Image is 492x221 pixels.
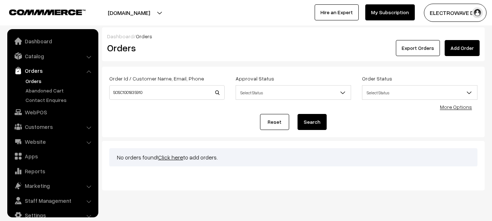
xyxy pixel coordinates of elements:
div: No orders found! to add orders. [109,148,477,166]
a: COMMMERCE [9,7,73,16]
a: Click here [158,154,183,161]
span: Select Status [236,85,351,100]
a: My Subscription [365,4,415,20]
a: Reset [260,114,289,130]
a: Add Order [445,40,480,56]
label: Approval Status [236,75,274,82]
a: Abandoned Cart [24,87,96,94]
img: user [472,7,483,18]
label: Order Id / Customer Name, Email, Phone [109,75,204,82]
button: ELECTROWAVE DE… [424,4,487,22]
a: Customers [9,120,96,133]
img: COMMMERCE [9,9,86,15]
button: Search [298,114,327,130]
label: Order Status [362,75,392,82]
a: Hire an Expert [315,4,359,20]
a: Orders [24,77,96,85]
button: Export Orders [396,40,440,56]
input: Order Id / Customer Name / Customer Email / Customer Phone [109,85,225,100]
a: Apps [9,150,96,163]
div: / [107,32,480,40]
a: More Options [440,104,472,110]
span: Select Status [236,86,351,99]
a: Dashboard [9,35,96,48]
a: Staff Management [9,194,96,207]
a: Dashboard [107,33,134,39]
span: Orders [136,33,152,39]
a: Orders [9,64,96,77]
span: Select Status [362,85,477,100]
a: Website [9,135,96,148]
a: Contact Enquires [24,96,96,104]
h2: Orders [107,42,224,54]
a: Catalog [9,50,96,63]
a: WebPOS [9,106,96,119]
span: Select Status [362,86,477,99]
a: Reports [9,165,96,178]
a: Marketing [9,179,96,192]
button: [DOMAIN_NAME] [82,4,176,22]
